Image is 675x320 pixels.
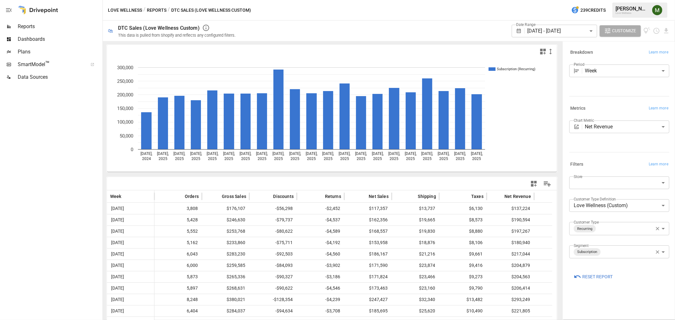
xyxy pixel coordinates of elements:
text: [DATE], [405,151,416,156]
button: Reports [147,6,166,14]
text: [DATE], [388,151,400,156]
button: Schedule report [653,27,660,34]
span: -$4,537 [324,214,341,225]
span: [DATE] [110,294,125,305]
button: Sort [264,192,272,201]
span: $10,490 [466,305,484,317]
text: 2025 [423,157,432,161]
span: $137,224 [510,203,531,214]
button: Manage Columns [540,177,554,191]
span: 5,162 [186,237,199,248]
span: 3,808 [186,203,199,214]
span: 5,428 [186,214,199,225]
text: 50,000 [120,133,133,139]
div: [PERSON_NAME] [616,6,648,12]
span: ™ [45,60,50,68]
span: $13,482 [466,294,484,305]
div: Week [585,65,669,77]
span: $18,876 [418,237,436,248]
span: $380,021 [226,294,246,305]
button: View documentation [643,25,651,37]
text: [DATE], [306,151,317,156]
span: $9,661 [468,249,484,260]
text: [DATE], [173,151,185,156]
div: A chart. [107,58,552,172]
span: Reports [18,23,101,30]
text: [DATE], [223,151,235,156]
span: Taxes [471,193,484,200]
span: $233,860 [226,237,246,248]
button: Sort [495,192,504,201]
span: Returns [325,193,341,200]
text: 2025 [390,157,398,161]
text: 2025 [373,157,382,161]
span: $9,790 [468,283,484,294]
span: $284,037 [226,305,246,317]
button: 239Credits [569,4,608,16]
span: $25,620 [418,305,436,317]
span: Week [110,193,122,200]
span: 5,897 [186,283,199,294]
text: [DATE], [256,151,268,156]
span: -$92,503 [274,249,294,260]
span: $171,824 [368,271,389,282]
span: Net Sales [369,193,389,200]
span: 8,248 [186,294,199,305]
span: 6,043 [186,249,199,260]
span: 5,552 [186,226,199,237]
text: [DATE], [240,151,251,156]
span: Recurring [575,225,595,232]
text: 2025 [225,157,234,161]
span: 6,000 [186,260,199,271]
span: -$2,452 [324,203,341,214]
span: $293,249 [510,294,531,305]
span: -$94,634 [274,305,294,317]
span: [DATE] [110,283,125,294]
text: [DATE], [157,151,169,156]
span: Orders [185,193,199,200]
label: Customer Type Definition [574,196,616,202]
h6: Metrics [570,105,586,112]
span: $265,336 [226,271,246,282]
span: $19,665 [418,214,436,225]
div: This data is pulled from Shopify and reflects any configured filters. [118,33,235,38]
span: -$84,093 [274,260,294,271]
label: Store [574,174,583,179]
span: 239 Credits [580,6,606,14]
text: [DATE], [190,151,202,156]
text: [DATE], [207,151,218,156]
div: 🛍 [108,28,113,34]
span: -$75,711 [274,237,294,248]
span: [DATE] [110,237,125,248]
text: 2025 [241,157,250,161]
span: Discounts [273,193,294,200]
span: $23,466 [418,271,436,282]
text: [DATE], [471,151,483,156]
text: 2025 [175,157,184,161]
span: -$4,546 [324,283,341,294]
text: 200,000 [117,92,133,98]
div: Net Revenue [585,120,669,133]
span: $13,737 [418,203,436,214]
span: Learn more [649,161,668,168]
text: [DATE], [273,151,284,156]
span: Data Sources [18,73,101,81]
img: Meredith Lacasse [652,5,662,15]
span: Gross Sales [222,193,246,200]
label: Period [574,62,584,67]
text: 2025 [191,157,200,161]
span: $197,267 [510,226,531,237]
div: [DATE] - [DATE] [527,25,597,37]
text: 2025 [456,157,465,161]
div: DTC Sales (Love Wellness Custom) [118,25,200,31]
span: $23,160 [418,283,436,294]
h6: Filters [570,161,584,168]
span: Plans [18,48,101,56]
text: 300,000 [117,65,133,71]
text: [DATE], [355,151,367,156]
span: Net Revenue [504,193,531,200]
text: 2025 [291,157,299,161]
span: -$3,902 [324,260,341,271]
span: $153,958 [368,237,389,248]
text: 2025 [406,157,415,161]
